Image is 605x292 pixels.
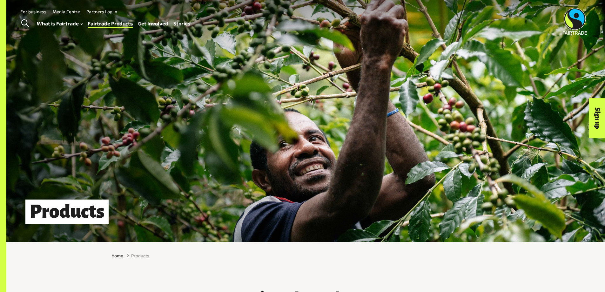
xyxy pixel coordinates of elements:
span: Products [131,252,149,259]
a: Fairtrade Products [88,19,133,28]
a: Home [111,252,123,259]
a: Get Involved [138,19,168,28]
a: Partners Log In [86,9,117,14]
a: Toggle Search [17,16,33,31]
a: What is Fairtrade [37,19,83,28]
a: For business [20,9,46,14]
img: Fairtrade Australia New Zealand logo [563,8,587,35]
a: Media Centre [53,9,80,14]
h1: Products [25,200,109,224]
a: Stories [173,19,191,28]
